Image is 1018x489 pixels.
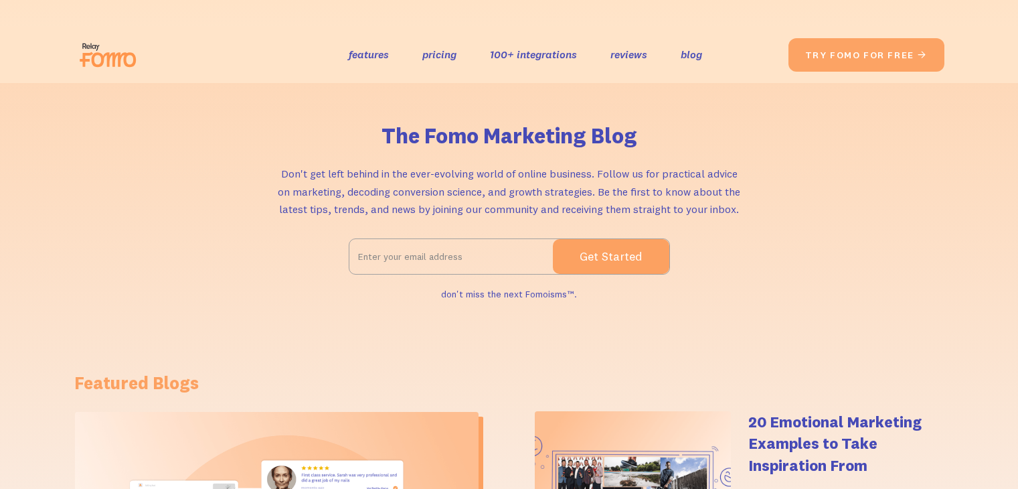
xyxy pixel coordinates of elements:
input: Enter your email address [349,240,553,273]
div: don't miss the next Fomoisms™. [441,285,577,304]
a: features [349,45,389,64]
h4: 20 Emotional Marketing Examples to Take Inspiration From [748,411,944,476]
h1: The Fomo Marketing Blog [381,123,637,149]
input: Get Started [553,239,669,274]
form: Email Form 2 [349,238,670,275]
a: blog [681,45,702,64]
a: reviews [610,45,647,64]
a: pricing [422,45,456,64]
a: 100+ integrations [490,45,577,64]
a: try fomo for free [788,38,944,72]
h1: Featured Blogs [74,371,944,395]
p: Don't get left behind in the ever-evolving world of online business. Follow us for practical advi... [275,165,744,218]
span:  [917,49,928,61]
